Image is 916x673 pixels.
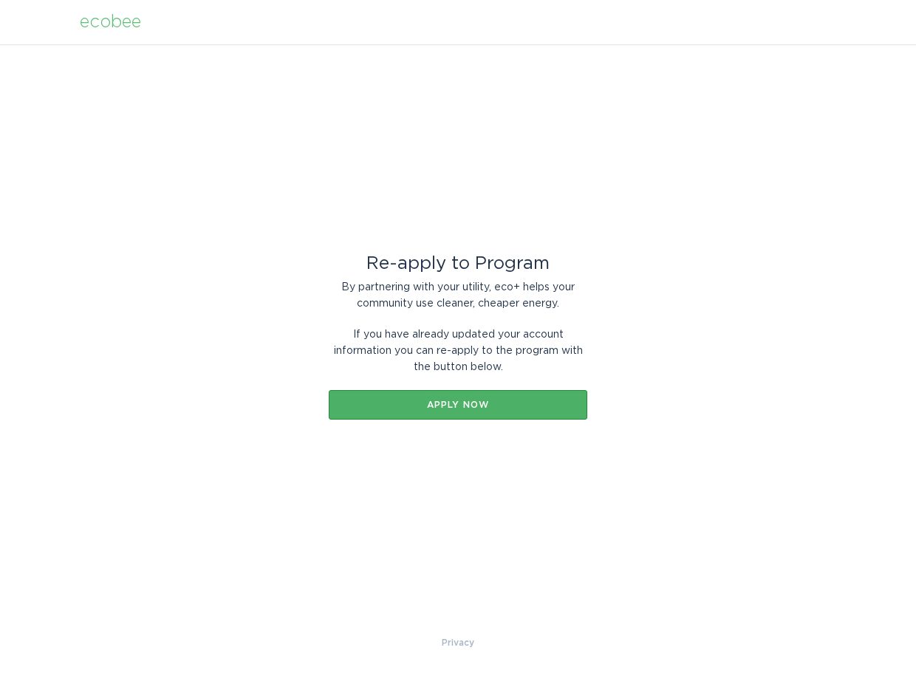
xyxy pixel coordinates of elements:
[336,400,580,409] div: Apply now
[329,390,587,420] button: Apply now
[329,327,587,375] div: If you have already updated your account information you can re-apply to the program with the but...
[80,14,141,30] div: ecobee
[442,635,474,651] a: Privacy Policy & Terms of Use
[329,256,587,272] div: Re-apply to Program
[329,279,587,312] div: By partnering with your utility, eco+ helps your community use cleaner, cheaper energy.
